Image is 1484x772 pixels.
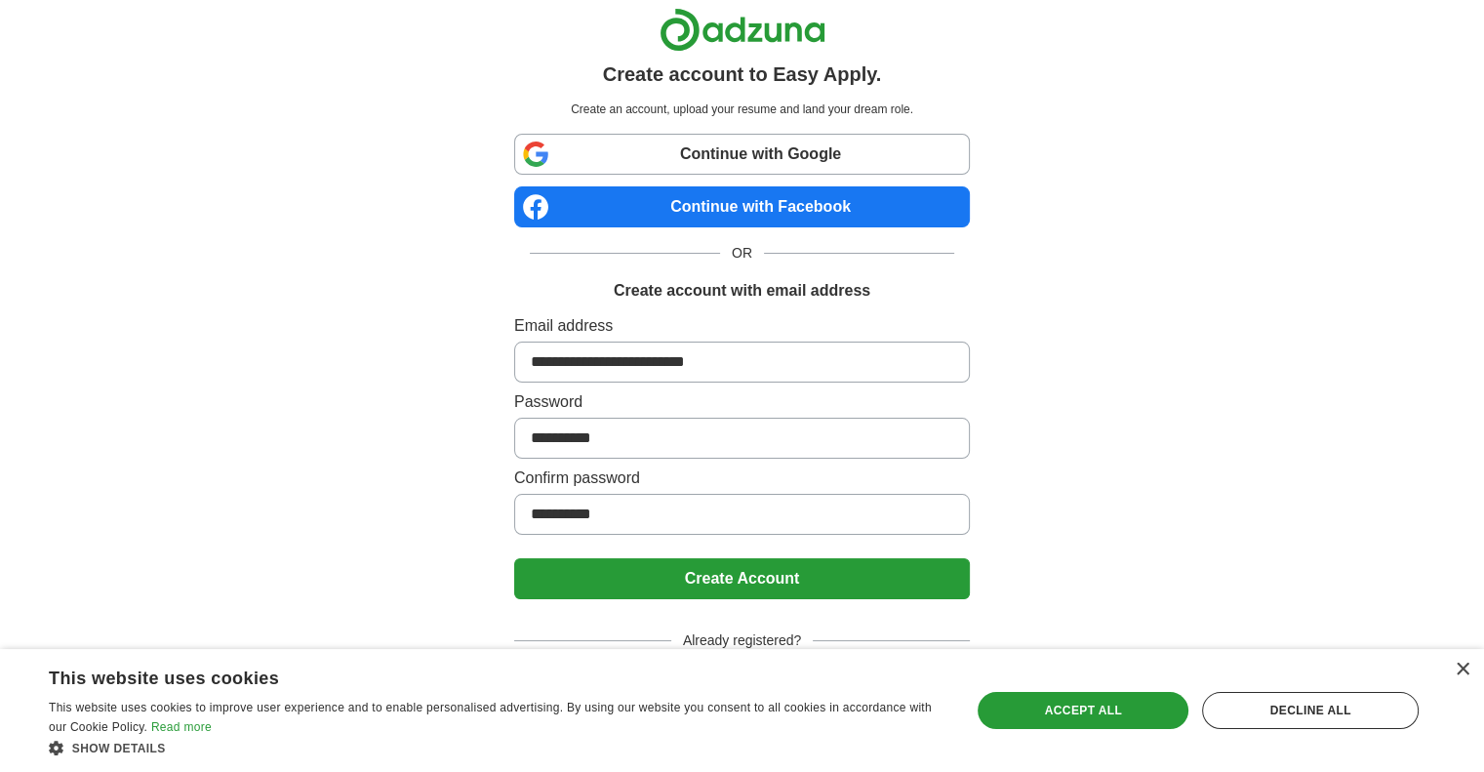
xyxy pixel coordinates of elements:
[1202,692,1419,729] div: Decline all
[720,243,764,264] span: OR
[49,701,932,734] span: This website uses cookies to improve user experience and to enable personalised advertising. By u...
[518,101,966,118] p: Create an account, upload your resume and land your dream role.
[514,186,970,227] a: Continue with Facebook
[978,692,1188,729] div: Accept all
[671,630,813,651] span: Already registered?
[514,467,970,490] label: Confirm password
[660,8,825,52] img: Adzuna logo
[514,314,970,338] label: Email address
[603,60,882,89] h1: Create account to Easy Apply.
[514,558,970,599] button: Create Account
[514,134,970,175] a: Continue with Google
[151,720,212,734] a: Read more, opens a new window
[49,738,943,757] div: Show details
[514,390,970,414] label: Password
[1455,663,1469,677] div: Close
[72,742,166,755] span: Show details
[614,279,870,303] h1: Create account with email address
[49,661,895,690] div: This website uses cookies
